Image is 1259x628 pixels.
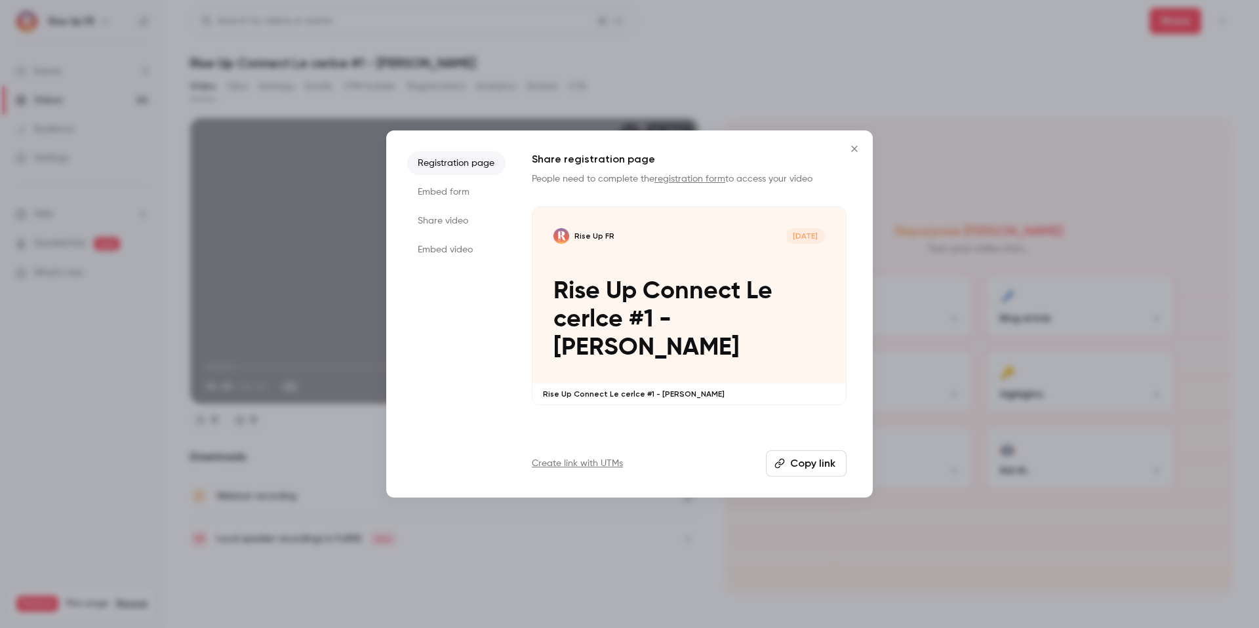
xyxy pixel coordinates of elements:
li: Share video [407,209,506,233]
li: Embed video [407,238,506,262]
button: Copy link [766,450,847,477]
p: Rise Up FR [574,231,614,241]
a: Rise Up Connect Le cerlce #1 - Thierry BonettoRise Up FR[DATE]Rise Up Connect Le cerlce #1 - [PER... [532,206,847,405]
p: Rise Up Connect Le cerlce #1 - [PERSON_NAME] [553,277,825,363]
a: Create link with UTMs [532,457,623,470]
a: registration form [654,174,725,184]
img: Rise Up Connect Le cerlce #1 - Thierry Bonetto [553,228,569,244]
h1: Share registration page [532,151,847,167]
button: Close [841,136,868,162]
li: Registration page [407,151,506,175]
li: Embed form [407,180,506,204]
span: [DATE] [786,228,825,244]
p: Rise Up Connect Le cerlce #1 - [PERSON_NAME] [543,389,835,399]
p: People need to complete the to access your video [532,172,847,186]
